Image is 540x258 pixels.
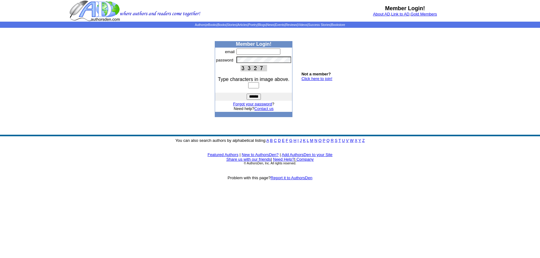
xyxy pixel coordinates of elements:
font: | [271,157,272,162]
a: Featured Authors [208,152,239,157]
a: Events [275,23,285,27]
a: L [307,138,309,143]
a: Videos [298,23,307,27]
a: D [278,138,281,143]
a: J [300,138,302,143]
font: password [216,58,233,62]
a: Need Help? [273,157,294,162]
a: Gold Members [411,12,437,16]
span: | | | | | | | | | | | | [195,23,345,27]
a: T [339,138,341,143]
font: Problem with this page? [228,176,313,180]
a: F [286,138,288,143]
a: Company [296,157,314,162]
a: P [323,138,325,143]
a: Forgot your password [233,102,272,106]
a: W [350,138,353,143]
font: Type characters in image above. [218,77,289,82]
a: Bookstore [331,23,345,27]
a: Add AuthorsDen to your Site [282,152,332,157]
a: M [310,138,313,143]
a: N [314,138,317,143]
a: About AD [373,12,390,16]
b: Member Login! [236,41,271,47]
a: B [270,138,273,143]
a: Q [326,138,330,143]
a: E [282,138,285,143]
a: Books [218,23,226,27]
a: A [266,138,269,143]
a: Stories [227,23,236,27]
a: Success Stories [308,23,330,27]
img: This Is CAPTCHA Image [240,65,267,71]
b: Member Login! [385,5,425,11]
a: S [335,138,338,143]
a: I [298,138,299,143]
a: G [289,138,292,143]
a: News [267,23,274,27]
b: Not a member? [301,72,331,76]
a: H [294,138,296,143]
a: Articles [237,23,248,27]
font: You can also search authors by alphabetical listing: [175,138,365,143]
font: | [280,152,281,157]
a: New to AuthorsDen? [242,152,279,157]
a: Link to AD [391,12,409,16]
a: Blogs [258,23,266,27]
a: Reviews [285,23,297,27]
a: O [318,138,322,143]
a: Contact us [254,106,274,111]
a: V [346,138,349,143]
a: Report it to AuthorsDen [270,176,312,180]
font: , , [373,12,437,16]
a: Share us with our friends [226,157,271,162]
a: Z [362,138,365,143]
a: Y [358,138,361,143]
font: email [225,49,235,54]
a: U [342,138,345,143]
font: | [294,157,314,162]
font: ? [233,102,274,106]
a: Authors [195,23,205,27]
a: X [355,138,357,143]
a: R [331,138,334,143]
font: © AuthorsDen, Inc. All rights reserved. [244,162,296,165]
a: eBooks [206,23,217,27]
a: Click here to join! [301,76,332,81]
a: K [303,138,306,143]
a: Poetry [248,23,257,27]
a: C [274,138,277,143]
font: Need help? [234,106,274,111]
